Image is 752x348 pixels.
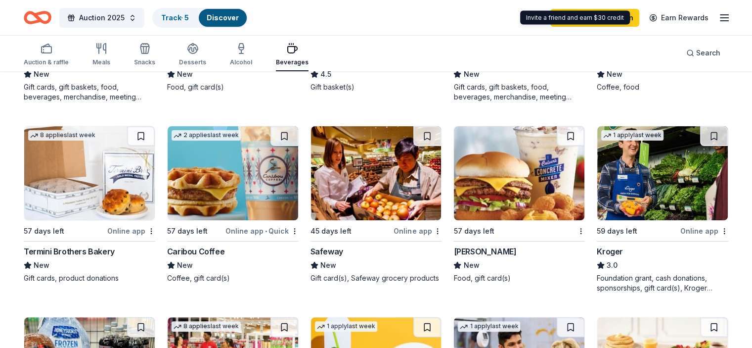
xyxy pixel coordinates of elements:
[161,13,189,22] a: Track· 5
[320,68,331,80] span: 4.5
[310,225,352,237] div: 45 days left
[79,12,125,24] span: Auction 2025
[597,246,623,257] div: Kroger
[134,58,155,66] div: Snacks
[24,39,69,71] button: Auction & raffle
[28,130,97,141] div: 8 applies last week
[601,130,664,141] div: 1 apply last week
[453,82,585,102] div: Gift cards, gift baskets, food, beverages, merchandise, meeting space
[597,126,728,293] a: Image for Kroger1 applylast week59 days leftOnline appKroger3.0Foundation grant, cash donations, ...
[597,225,637,237] div: 59 days left
[463,259,479,271] span: New
[177,259,193,271] span: New
[310,82,442,92] div: Gift basket(s)
[453,273,585,283] div: Food, gift card(s)
[454,126,584,220] img: Image for Culver's
[24,225,64,237] div: 57 days left
[265,227,267,235] span: •
[520,11,630,25] div: Invite a friend and earn $30 credit
[597,273,728,293] div: Foundation grant, cash donations, sponsorships, gift card(s), Kroger products
[24,246,115,257] div: Termini Brothers Bakery
[225,225,299,237] div: Online app Quick
[177,68,193,80] span: New
[167,273,299,283] div: Coffee, gift card(s)
[607,259,618,271] span: 3.0
[179,39,206,71] button: Desserts
[167,246,224,257] div: Caribou Coffee
[92,39,110,71] button: Meals
[597,126,728,220] img: Image for Kroger
[311,126,442,220] img: Image for Safeway
[167,126,299,283] a: Image for Caribou Coffee2 applieslast week57 days leftOnline app•QuickCaribou CoffeeNewCoffee, gi...
[24,6,51,29] a: Home
[24,82,155,102] div: Gift cards, gift baskets, food, beverages, merchandise, meeting space
[179,58,206,66] div: Desserts
[230,58,252,66] div: Alcohol
[453,225,494,237] div: 57 days left
[168,126,298,220] img: Image for Caribou Coffee
[34,259,49,271] span: New
[24,126,155,220] img: Image for Termini Brothers Bakery
[24,273,155,283] div: Gift cards, product donations
[167,225,208,237] div: 57 days left
[230,39,252,71] button: Alcohol
[550,9,639,27] a: Upgrade your plan
[276,58,309,66] div: Beverages
[24,58,69,66] div: Auction & raffle
[310,246,343,257] div: Safeway
[394,225,442,237] div: Online app
[134,39,155,71] button: Snacks
[607,68,622,80] span: New
[59,8,144,28] button: Auction 2025
[453,246,516,257] div: [PERSON_NAME]
[310,273,442,283] div: Gift card(s), Safeway grocery products
[320,259,336,271] span: New
[152,8,248,28] button: Track· 5Discover
[167,82,299,92] div: Food, gift card(s)
[107,225,155,237] div: Online app
[34,68,49,80] span: New
[458,321,520,332] div: 1 apply last week
[597,82,728,92] div: Coffee, food
[315,321,377,332] div: 1 apply last week
[276,39,309,71] button: Beverages
[678,43,728,63] button: Search
[172,130,241,141] div: 2 applies last week
[680,225,728,237] div: Online app
[207,13,239,22] a: Discover
[643,9,714,27] a: Earn Rewards
[92,58,110,66] div: Meals
[453,126,585,283] a: Image for Culver's 57 days left[PERSON_NAME]NewFood, gift card(s)
[463,68,479,80] span: New
[696,47,720,59] span: Search
[172,321,241,332] div: 8 applies last week
[310,126,442,283] a: Image for Safeway45 days leftOnline appSafewayNewGift card(s), Safeway grocery products
[24,126,155,283] a: Image for Termini Brothers Bakery8 applieslast week57 days leftOnline appTermini Brothers BakeryN...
